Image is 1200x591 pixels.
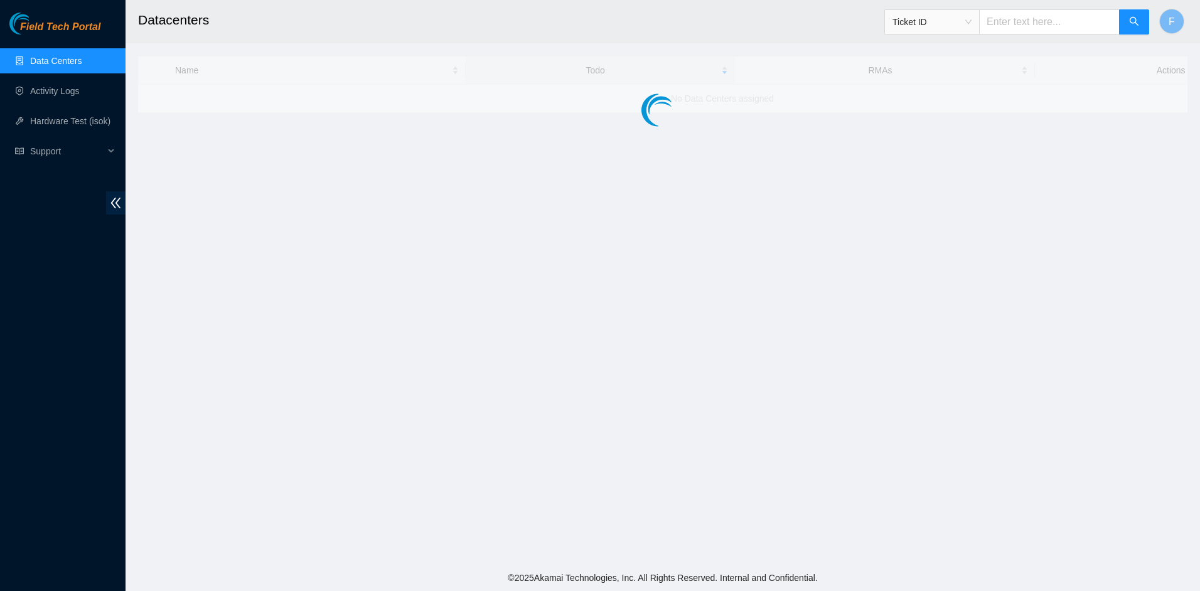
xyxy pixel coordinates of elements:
img: Akamai Technologies [9,13,63,35]
span: read [15,147,24,156]
a: Hardware Test (isok) [30,116,110,126]
span: Support [30,139,104,164]
button: F [1159,9,1184,34]
span: double-left [106,191,126,215]
a: Data Centers [30,56,82,66]
footer: © 2025 Akamai Technologies, Inc. All Rights Reserved. Internal and Confidential. [126,565,1200,591]
button: search [1119,9,1149,35]
span: F [1169,14,1175,29]
input: Enter text here... [979,9,1120,35]
span: Field Tech Portal [20,21,100,33]
a: Akamai TechnologiesField Tech Portal [9,23,100,39]
span: Ticket ID [892,13,972,31]
a: Activity Logs [30,86,80,96]
span: search [1129,16,1139,28]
